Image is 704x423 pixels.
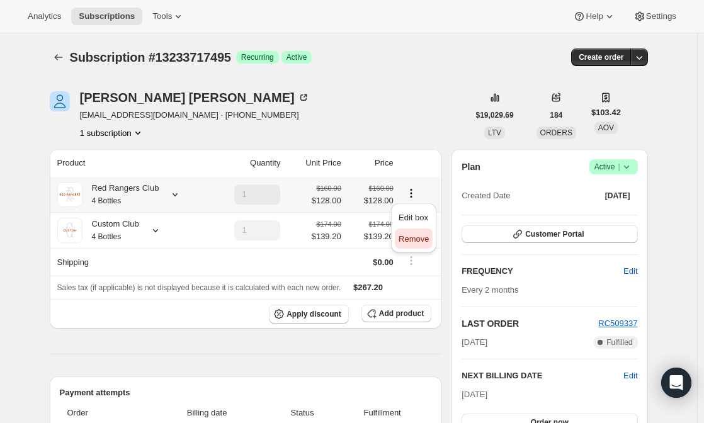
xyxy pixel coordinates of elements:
span: Created Date [462,189,510,202]
button: $19,029.69 [468,106,521,124]
span: $19,029.69 [476,110,514,120]
button: Tools [145,8,192,25]
button: Edit [616,261,645,281]
h2: Plan [462,161,480,173]
span: [EMAIL_ADDRESS][DOMAIN_NAME] · [PHONE_NUMBER] [80,109,310,121]
span: Fulfillment [341,407,424,419]
span: [DATE] [605,191,630,201]
span: $128.00 [312,195,341,207]
span: 184 [550,110,562,120]
small: $174.00 [369,220,394,228]
small: $160.00 [369,184,394,192]
button: Product actions [401,186,421,200]
span: Fulfilled [606,337,632,347]
h2: NEXT BILLING DATE [462,369,623,382]
a: RC509337 [598,319,637,328]
span: Tools [152,11,172,21]
small: $160.00 [317,184,341,192]
button: Edit [623,369,637,382]
span: Sales tax (if applicable) is not displayed because it is calculated with each new order. [57,283,341,292]
button: Edit box [395,207,433,227]
span: AOV [598,123,614,132]
th: Quantity [209,149,285,177]
th: Shipping [50,248,209,276]
img: product img [57,218,82,243]
span: Subscription #13233717495 [70,50,231,64]
button: [DATE] [598,187,638,205]
span: $139.20 [312,230,341,243]
span: Apply discount [287,309,341,319]
button: Remove [395,228,433,249]
button: Customer Portal [462,225,637,243]
button: Settings [626,8,684,25]
img: product img [57,182,82,207]
span: [DATE] [462,390,487,399]
span: LTV [488,128,501,137]
span: Dave Turner [50,91,70,111]
span: $139.20 [349,230,394,243]
h2: FREQUENCY [462,265,623,278]
th: Unit Price [284,149,344,177]
span: Customer Portal [525,229,584,239]
span: Recurring [241,52,274,62]
div: [PERSON_NAME] [PERSON_NAME] [80,91,310,104]
div: Custom Club [82,218,139,243]
th: Product [50,149,209,177]
button: 184 [542,106,570,124]
button: Create order [571,48,631,66]
button: Subscriptions [50,48,67,66]
span: Settings [646,11,676,21]
button: RC509337 [598,317,637,330]
span: | [618,162,620,172]
button: Apply discount [269,305,349,324]
span: Help [586,11,603,21]
span: Subscriptions [79,11,135,21]
th: Price [345,149,397,177]
h2: LAST ORDER [462,317,598,330]
small: 4 Bottles [92,196,122,205]
span: $103.42 [591,106,621,119]
span: Every 2 months [462,285,518,295]
span: Analytics [28,11,61,21]
span: $128.00 [349,195,394,207]
div: Open Intercom Messenger [661,368,691,398]
div: Red Rangers Club [82,182,159,207]
span: Create order [579,52,623,62]
button: Product actions [80,127,144,139]
span: $0.00 [373,257,394,267]
span: [DATE] [462,336,487,349]
span: Edit [623,265,637,278]
span: Edit box [399,213,428,222]
small: 4 Bottles [92,232,122,241]
span: Add product [379,308,424,319]
button: Help [565,8,623,25]
span: ORDERS [540,128,572,137]
span: Active [287,52,307,62]
button: Subscriptions [71,8,142,25]
button: Analytics [20,8,69,25]
button: Add product [361,305,431,322]
small: $174.00 [317,220,341,228]
span: Billing date [150,407,264,419]
h2: Payment attempts [60,386,432,399]
span: Status [271,407,333,419]
span: $267.20 [353,283,383,292]
span: Active [594,161,633,173]
span: Remove [399,234,429,244]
